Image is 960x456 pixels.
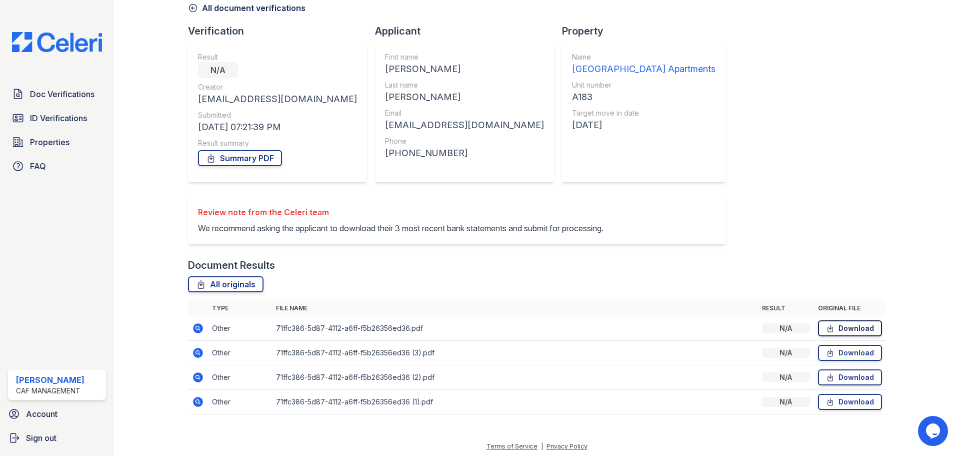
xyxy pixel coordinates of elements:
div: N/A [762,348,810,358]
th: File name [272,300,758,316]
a: FAQ [8,156,106,176]
th: Type [208,300,272,316]
div: Result summary [198,138,357,148]
a: Download [818,394,882,410]
td: 71ffc386-5d87-4112-a6ff-f5b26356ed36 (1).pdf [272,390,758,414]
div: | [541,442,543,450]
a: Download [818,345,882,361]
a: Sign out [4,428,110,448]
div: [EMAIL_ADDRESS][DOMAIN_NAME] [385,118,544,132]
div: Review note from the Celeri team [198,206,603,218]
div: N/A [762,323,810,333]
div: N/A [198,62,238,78]
a: Summary PDF [198,150,282,166]
p: We recommend asking the applicant to download their 3 most recent bank statements and submit for ... [198,222,603,234]
th: Original file [814,300,886,316]
a: Name [GEOGRAPHIC_DATA] Apartments [572,52,715,76]
a: Download [818,320,882,336]
div: N/A [762,397,810,407]
iframe: chat widget [918,416,950,446]
div: First name [385,52,544,62]
td: 71ffc386-5d87-4112-a6ff-f5b26356ed36 (2).pdf [272,365,758,390]
td: Other [208,316,272,341]
div: Verification [188,24,375,38]
td: 71ffc386-5d87-4112-a6ff-f5b26356ed36 (3).pdf [272,341,758,365]
td: Other [208,365,272,390]
span: Account [26,408,57,420]
td: Other [208,390,272,414]
span: Doc Verifications [30,88,94,100]
div: Property [562,24,733,38]
th: Result [758,300,814,316]
a: Privacy Policy [546,442,587,450]
a: All originals [188,276,263,292]
td: 71ffc386-5d87-4112-a6ff-f5b26356ed36.pdf [272,316,758,341]
div: Name [572,52,715,62]
div: [DATE] 07:21:39 PM [198,120,357,134]
div: [PERSON_NAME] [385,90,544,104]
div: [PERSON_NAME] [385,62,544,76]
a: Terms of Service [486,442,537,450]
div: Applicant [375,24,562,38]
div: Submitted [198,110,357,120]
div: A183 [572,90,715,104]
div: Result [198,52,357,62]
span: ID Verifications [30,112,87,124]
div: Target move in date [572,108,715,118]
a: Download [818,369,882,385]
div: [GEOGRAPHIC_DATA] Apartments [572,62,715,76]
div: [PHONE_NUMBER] [385,146,544,160]
img: CE_Logo_Blue-a8612792a0a2168367f1c8372b55b34899dd931a85d93a1a3d3e32e68fde9ad4.png [4,32,110,52]
div: Last name [385,80,544,90]
a: Account [4,404,110,424]
div: Unit number [572,80,715,90]
div: [DATE] [572,118,715,132]
div: [EMAIL_ADDRESS][DOMAIN_NAME] [198,92,357,106]
a: Doc Verifications [8,84,106,104]
a: Properties [8,132,106,152]
div: N/A [762,372,810,382]
td: Other [208,341,272,365]
div: [PERSON_NAME] [16,374,84,386]
div: Email [385,108,544,118]
span: FAQ [30,160,46,172]
div: CAF Management [16,386,84,396]
div: Phone [385,136,544,146]
span: Sign out [26,432,56,444]
a: All document verifications [188,2,305,14]
a: ID Verifications [8,108,106,128]
div: Creator [198,82,357,92]
div: Document Results [188,258,275,272]
span: Properties [30,136,69,148]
